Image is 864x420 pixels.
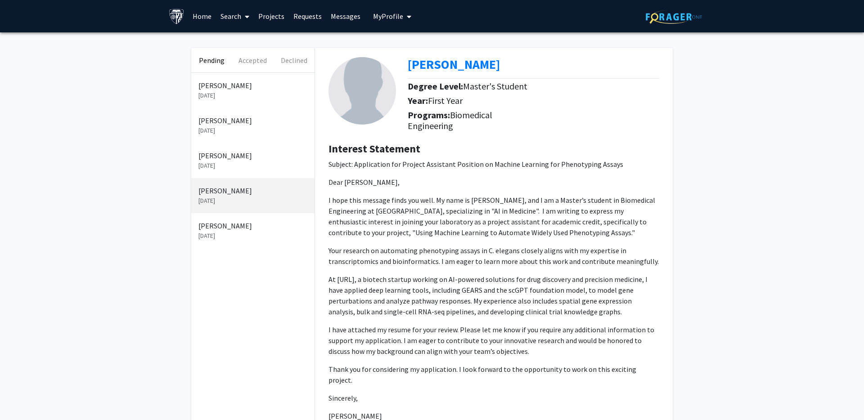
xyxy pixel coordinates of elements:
b: [PERSON_NAME] [408,56,500,72]
b: Year: [408,95,428,106]
p: [DATE] [198,196,307,206]
a: Projects [254,0,289,32]
p: [DATE] [198,91,307,100]
p: [PERSON_NAME] [198,220,307,231]
span: First Year [428,95,463,106]
b: Degree Level: [408,80,463,92]
p: Dear [PERSON_NAME], [328,177,659,188]
img: Profile Picture [328,57,396,125]
p: [PERSON_NAME] [198,150,307,161]
p: Sincerely, [328,393,659,403]
p: At [URL], a biotech startup working on AI-powered solutions for drug discovery and precision medi... [328,274,659,317]
p: [DATE] [198,231,307,241]
span: Master's Student [463,80,527,92]
p: Subject: Application for Project Assistant Position on Machine Learning for Phenotyping Assays [328,159,659,170]
span: My Profile [373,12,403,21]
button: Accepted [232,48,273,72]
p: [PERSON_NAME] [198,115,307,126]
p: [DATE] [198,126,307,135]
a: Opens in a new tab [408,56,500,72]
b: Interest Statement [328,142,420,156]
b: Programs: [408,109,450,121]
p: I have attached my resume for your review. Please let me know if you require any additional infor... [328,324,659,357]
p: Thank you for considering my application. I look forward to the opportunity to work on this excit... [328,364,659,385]
p: [DATE] [198,161,307,170]
a: Requests [289,0,326,32]
img: ForagerOne Logo [646,10,702,24]
p: Your research on automating phenotyping assays in C. elegans closely aligns with my expertise in ... [328,245,659,267]
button: Declined [274,48,315,72]
a: Search [216,0,254,32]
img: Johns Hopkins University Logo [169,9,184,24]
span: Biomedical Engineering [408,109,492,131]
a: Messages [326,0,365,32]
p: [PERSON_NAME] [198,80,307,91]
p: I hope this message finds you well. My name is [PERSON_NAME], and I am a Master’s student in Biom... [328,195,659,238]
p: [PERSON_NAME] [198,185,307,196]
a: Home [188,0,216,32]
iframe: Chat [7,380,38,413]
button: Pending [191,48,232,72]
